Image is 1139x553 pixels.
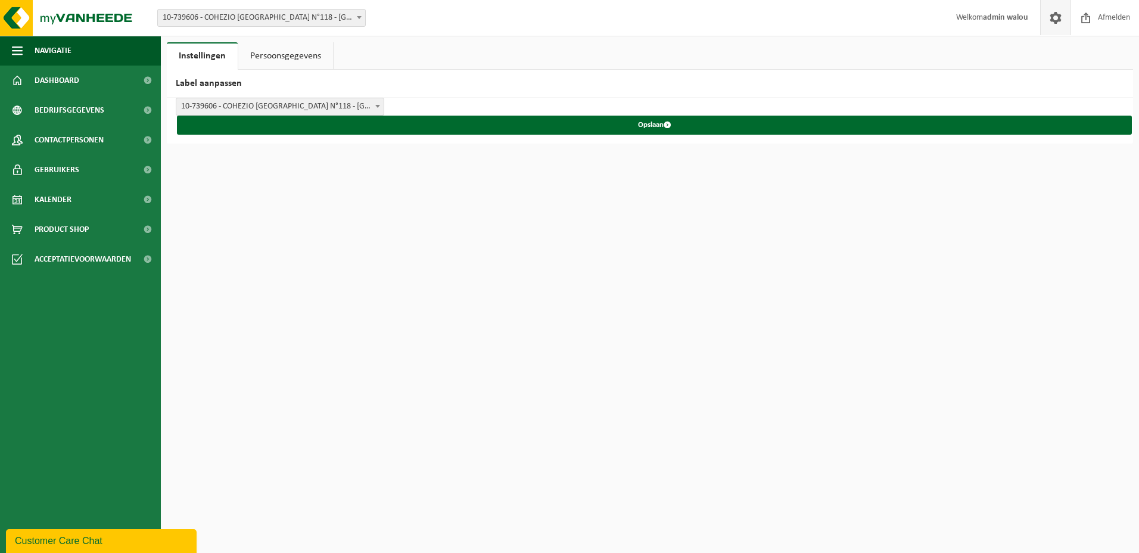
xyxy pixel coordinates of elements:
[35,125,104,155] span: Contactpersonen
[176,98,384,116] span: 10-739606 - COHEZIO NAMUR N°118 - NAMUR
[167,70,1133,98] h2: Label aanpassen
[35,36,71,66] span: Navigatie
[167,42,238,70] a: Instellingen
[35,185,71,215] span: Kalender
[35,95,104,125] span: Bedrijfsgegevens
[983,13,1028,22] strong: admin walou
[35,66,79,95] span: Dashboard
[158,10,365,26] span: 10-739606 - COHEZIO NAMUR N°118 - NAMUR
[157,9,366,27] span: 10-739606 - COHEZIO NAMUR N°118 - NAMUR
[176,98,384,115] span: 10-739606 - COHEZIO NAMUR N°118 - NAMUR
[238,42,333,70] a: Persoonsgegevens
[35,244,131,274] span: Acceptatievoorwaarden
[177,116,1132,135] button: Opslaan
[6,527,199,553] iframe: chat widget
[35,215,89,244] span: Product Shop
[35,155,79,185] span: Gebruikers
